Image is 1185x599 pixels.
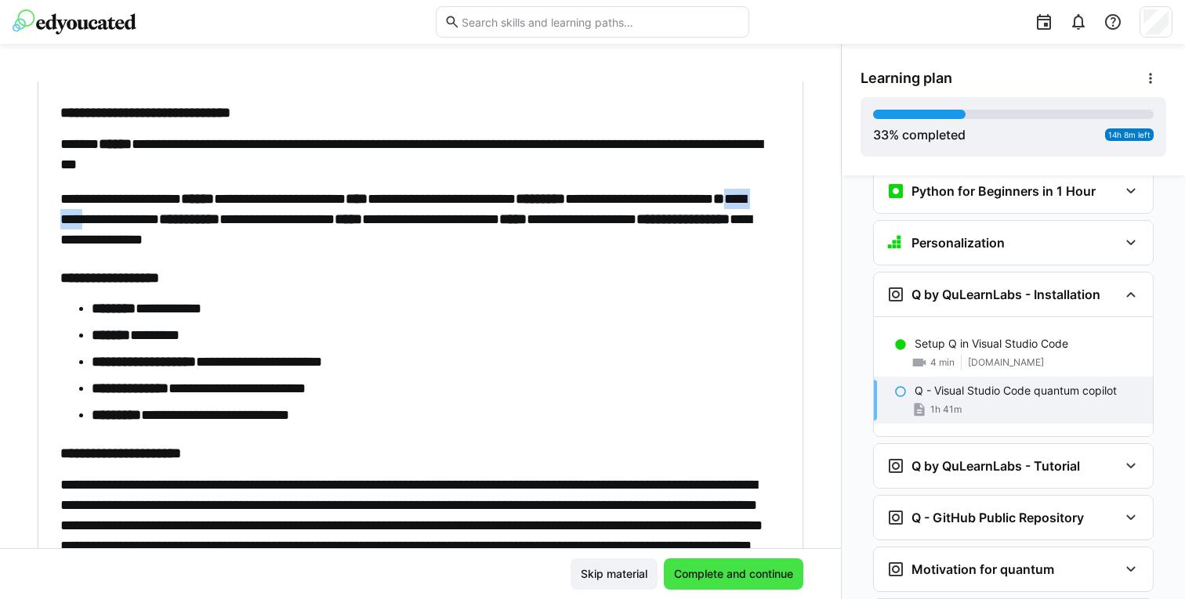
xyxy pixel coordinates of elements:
p: Q - Visual Studio Code quantum copilot [915,383,1117,399]
div: % completed [873,125,966,144]
button: Complete and continue [664,558,803,590]
h3: Motivation for quantum [911,561,1054,577]
p: Setup Q in Visual Studio Code [915,336,1068,352]
input: Search skills and learning paths… [460,15,741,29]
span: [DOMAIN_NAME] [968,356,1044,369]
span: 33 [873,127,889,143]
h3: Q by QuLearnLabs - Tutorial [911,458,1080,474]
h3: Q by QuLearnLabs - Installation [911,287,1100,302]
span: 4 min [930,356,955,369]
h3: Python for Beginners in 1 Hour [911,183,1096,199]
span: 14h 8m left [1108,130,1151,139]
span: Complete and continue [672,566,795,582]
h3: Personalization [911,235,1005,251]
span: Learning plan [861,70,952,87]
h3: Q - GitHub Public Repository [911,510,1084,525]
button: Skip material [571,558,658,590]
span: 1h 41m [930,403,962,416]
span: Skip material [578,566,650,582]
